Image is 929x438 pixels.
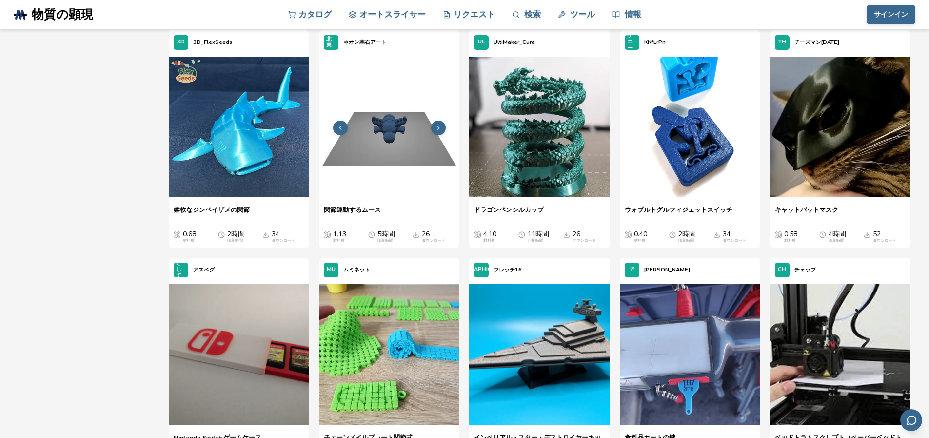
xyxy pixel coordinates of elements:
font: 52 [873,229,881,239]
button: サインイン [867,5,915,24]
font: 0.68 [183,229,196,239]
font: CH [778,266,786,273]
font: ケニー [627,32,633,52]
font: 材料費 [183,238,195,243]
a: ドラゴンペンシルカップ [474,206,544,221]
span: ダウンロード [563,230,570,238]
font: ダウンロード [573,238,596,243]
font: 0.58 [784,229,797,239]
font: 材料費 [333,238,345,243]
font: [GEOGRAPHIC_DATA] [452,266,511,273]
font: MU [327,266,336,273]
span: ダウンロード [864,230,870,238]
font: [PERSON_NAME] [644,266,690,273]
font: 3D [177,38,185,45]
font: TH [778,38,786,45]
a: ウォブルトグルフィジェットスイッチ [625,206,732,221]
font: ダウンロード [422,238,445,243]
font: 34 [272,229,279,239]
font: 1.13 [333,229,346,239]
font: 印刷時間 [829,238,844,243]
font: 4時間 [829,229,846,239]
a: 関節運動するムース [324,206,381,221]
font: 26 [422,229,430,239]
font: チェップ [794,266,816,273]
font: 11時間 [528,229,549,239]
font: ウォブルトグルフィジェットスイッチ [625,206,732,214]
font: 0.40 [634,229,647,239]
img: 1_Print_Preview [319,57,459,197]
span: 平均印刷時間 [669,230,676,238]
font: ネオン墓石アート [343,39,386,46]
span: 平均コスト [625,230,632,238]
span: 平均コスト [174,230,180,238]
font: 印刷時間 [377,238,393,243]
font: ダウンロード [873,238,896,243]
span: 平均印刷時間 [518,230,525,238]
font: UL [478,38,485,45]
font: で [629,266,634,273]
font: フレッチ16 [494,266,522,273]
a: 柔軟なジンベイザメの関節 [174,206,250,221]
font: ツール [570,9,595,20]
font: 材料費 [483,238,495,243]
span: 平均コスト [474,230,481,238]
font: アスベグ [193,266,215,273]
font: ムミネット [343,266,370,273]
font: キャットバットマスク [775,206,838,214]
font: サインイン [874,10,908,19]
font: 検索 [524,9,541,20]
font: ドラゴンペンシルカップ [474,206,544,214]
font: 印刷時間 [678,238,694,243]
font: 情報 [625,9,641,20]
font: カタログ [298,9,332,20]
font: 34 [723,229,731,239]
font: 印刷時間 [227,238,243,243]
font: UltiMaker_Cura [494,39,535,46]
font: 北東 [326,35,332,49]
span: 平均コスト [775,230,782,238]
font: リクエスト [454,9,495,20]
font: 26 [573,229,580,239]
font: 4.10 [483,229,496,239]
font: 柔軟なジンベイザメの関節 [174,206,250,214]
a: キャットバットマスク [775,206,838,221]
span: 平均コスト [324,230,331,238]
span: ダウンロード [413,230,419,238]
font: オートスライサー [359,9,426,20]
font: 2時間 [678,229,696,239]
span: 平均印刷時間 [819,230,826,238]
font: 関節運動するムース [324,206,381,214]
font: ダウンロード [723,238,746,243]
font: 印刷時間 [528,238,543,243]
font: 材料費 [634,238,646,243]
font: チーズマン[DATE] [794,39,839,46]
font: 材料費 [784,238,796,243]
a: 1_Print_Preview [319,55,459,201]
span: 平均印刷時間 [218,230,225,238]
button: メールでフィードバックを送信 [900,409,922,431]
font: 3D_FlexSeeds [193,39,232,46]
font: 物質の顕現 [32,6,93,23]
font: KNfLrPn [644,39,666,46]
span: ダウンロード [713,230,720,238]
font: 5時間 [377,229,395,239]
span: ダウンロード [262,230,269,238]
font: ダウンロード [272,238,295,243]
span: 平均印刷時間 [368,230,375,238]
font: として [176,259,181,279]
font: 2時間 [227,229,245,239]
